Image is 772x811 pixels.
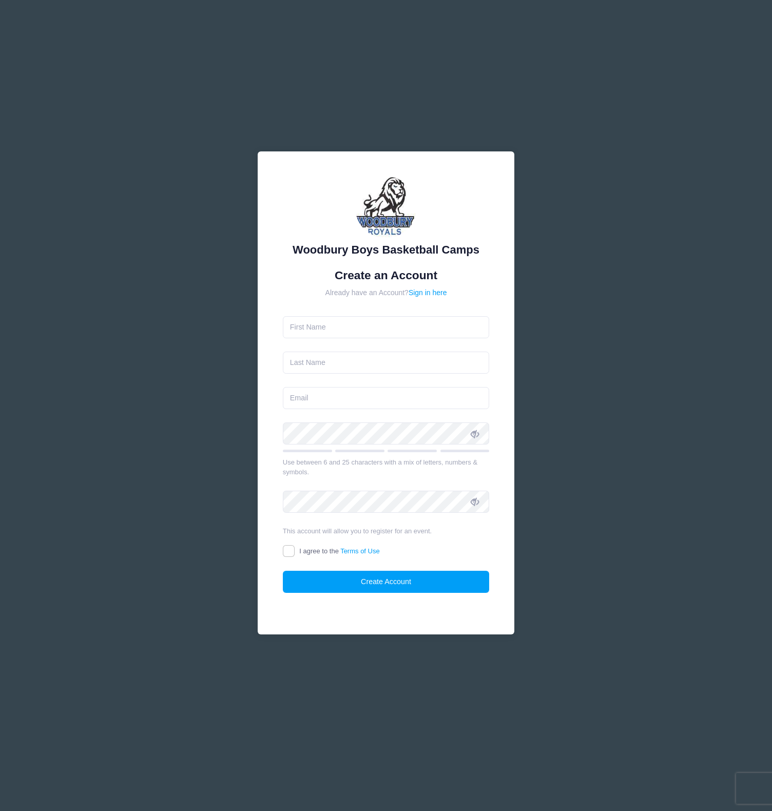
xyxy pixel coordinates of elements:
a: Terms of Use [340,547,380,555]
img: Woodbury Boys Basketball Camps [355,177,417,238]
span: I agree to the [299,547,379,555]
a: Sign in here [409,288,447,297]
input: Last Name [283,352,490,374]
div: Use between 6 and 25 characters with a mix of letters, numbers & symbols. [283,457,490,477]
button: Create Account [283,571,490,593]
div: Already have an Account? [283,287,490,298]
input: I agree to theTerms of Use [283,545,295,557]
div: Woodbury Boys Basketball Camps [283,241,490,258]
h1: Create an Account [283,268,490,282]
input: Email [283,387,490,409]
input: First Name [283,316,490,338]
div: This account will allow you to register for an event. [283,526,490,536]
